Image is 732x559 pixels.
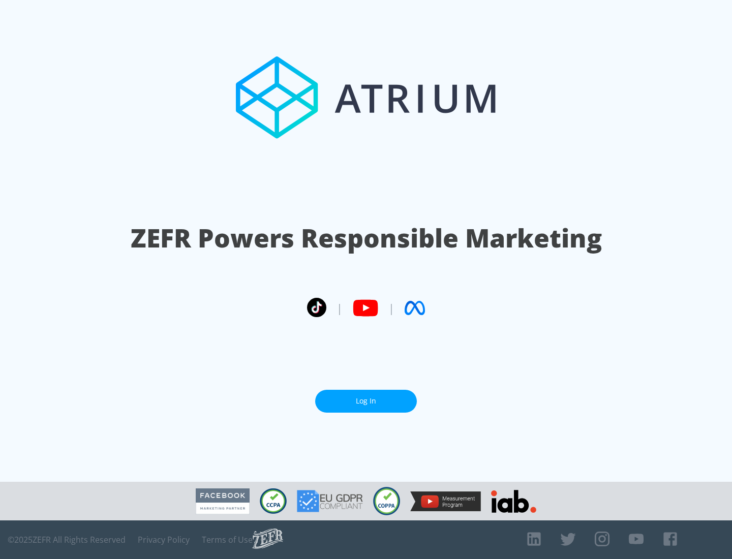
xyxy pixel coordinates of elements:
img: IAB [491,490,536,513]
img: CCPA Compliant [260,488,287,514]
span: | [337,300,343,316]
h1: ZEFR Powers Responsible Marketing [131,221,602,256]
a: Terms of Use [202,535,253,545]
span: © 2025 ZEFR All Rights Reserved [8,535,126,545]
span: | [388,300,394,316]
a: Privacy Policy [138,535,190,545]
img: Facebook Marketing Partner [196,488,250,514]
a: Log In [315,390,417,413]
img: COPPA Compliant [373,487,400,515]
img: YouTube Measurement Program [410,491,481,511]
img: GDPR Compliant [297,490,363,512]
